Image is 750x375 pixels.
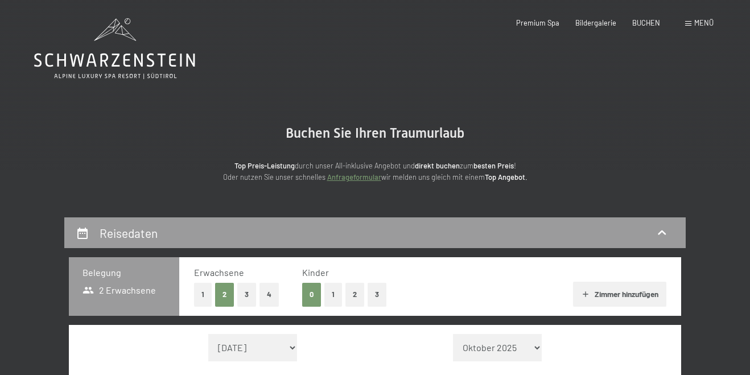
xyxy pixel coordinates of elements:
strong: direkt buchen [415,161,460,170]
button: 3 [368,283,386,306]
button: 2 [345,283,364,306]
a: Anfrageformular [327,172,381,182]
a: Bildergalerie [575,18,616,27]
strong: Top Angebot. [485,172,528,182]
button: 1 [324,283,342,306]
button: 0 [302,283,321,306]
span: 2 Erwachsene [83,284,156,296]
button: Zimmer hinzufügen [573,282,666,307]
span: Buchen Sie Ihren Traumurlaub [286,125,464,141]
a: BUCHEN [632,18,660,27]
span: Erwachsene [194,267,244,278]
strong: besten Preis [473,161,514,170]
h2: Reisedaten [100,226,158,240]
button: 4 [259,283,279,306]
a: Premium Spa [516,18,559,27]
p: durch unser All-inklusive Angebot und zum ! Oder nutzen Sie unser schnelles wir melden uns gleich... [147,160,603,183]
h3: Belegung [83,266,166,279]
button: 2 [215,283,234,306]
button: 1 [194,283,212,306]
button: 3 [237,283,256,306]
span: Kinder [302,267,329,278]
span: Menü [694,18,714,27]
strong: Top Preis-Leistung [234,161,295,170]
